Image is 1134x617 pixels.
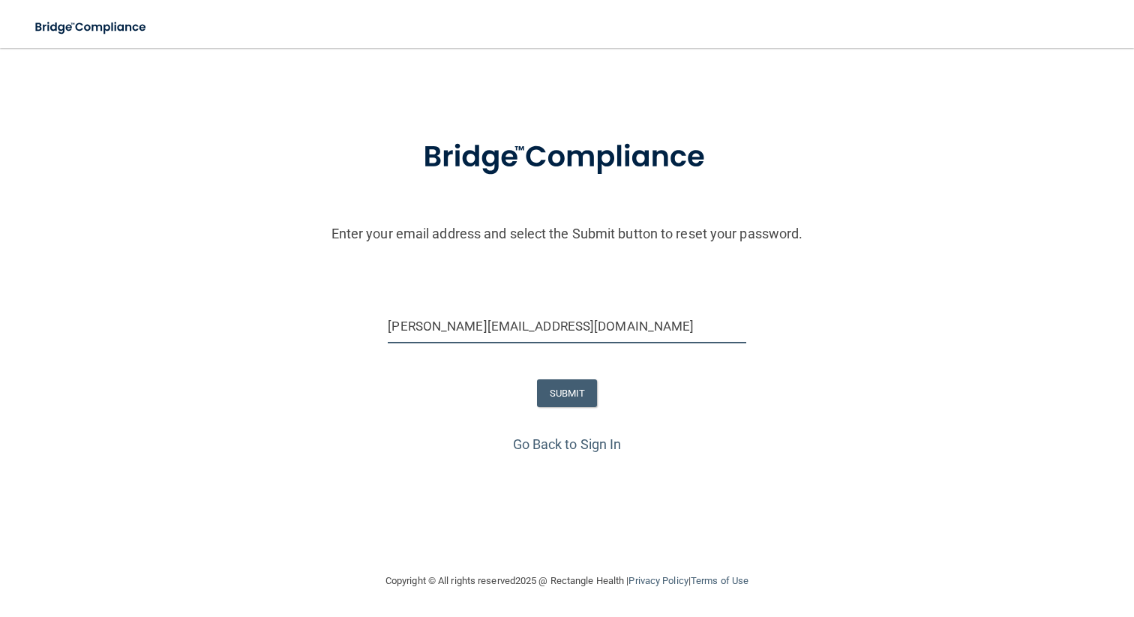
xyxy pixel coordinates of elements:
[22,12,160,43] img: bridge_compliance_login_screen.278c3ca4.svg
[388,310,745,343] input: Email
[392,118,742,196] img: bridge_compliance_login_screen.278c3ca4.svg
[691,575,748,586] a: Terms of Use
[537,379,598,407] button: SUBMIT
[513,436,622,452] a: Go Back to Sign In
[628,575,688,586] a: Privacy Policy
[293,557,841,605] div: Copyright © All rights reserved 2025 @ Rectangle Health | |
